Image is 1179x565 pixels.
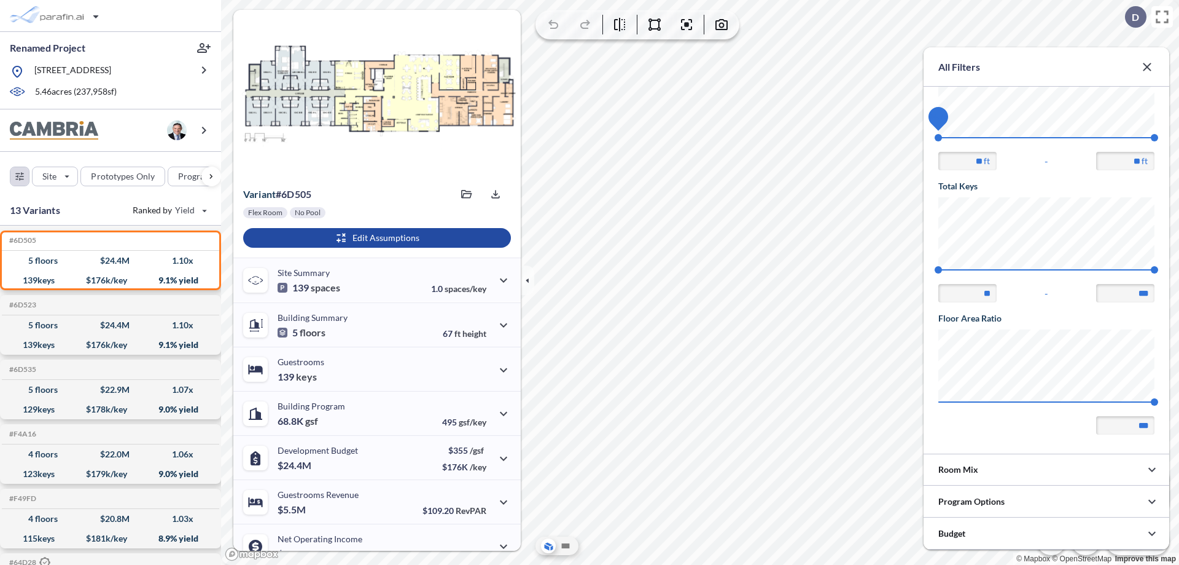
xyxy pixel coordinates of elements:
[442,445,486,456] p: $355
[1142,155,1148,167] label: ft
[459,550,486,560] span: margin
[243,188,311,200] p: # 6d505
[456,505,486,516] span: RevPAR
[278,459,313,472] p: $24.4M
[443,328,486,339] p: 67
[296,371,317,383] span: keys
[938,312,1154,325] h5: Floor Area Ratio
[278,326,325,339] p: 5
[278,357,324,367] p: Guestrooms
[1016,555,1050,563] a: Mapbox
[1052,555,1111,563] a: OpenStreetMap
[278,489,359,500] p: Guestrooms Revenue
[422,505,486,516] p: $109.20
[10,41,85,55] p: Renamed Project
[178,170,212,183] p: Program
[243,228,511,248] button: Edit Assumptions
[541,539,556,553] button: Aerial View
[984,155,990,167] label: ft
[1132,12,1139,23] p: D
[938,464,978,476] p: Room Mix
[278,282,340,294] p: 139
[938,152,1154,170] div: -
[243,188,276,200] span: Variant
[32,167,78,186] button: Site
[10,203,60,218] p: 13 Variants
[278,267,330,278] p: Site Summary
[248,208,282,218] p: Flex Room
[7,236,36,245] h5: Click to copy the code
[278,445,358,456] p: Development Budget
[278,312,348,323] p: Building Summary
[7,494,36,503] h5: Click to copy the code
[295,208,321,218] p: No Pool
[123,200,215,220] button: Ranked by Yield
[42,170,56,183] p: Site
[462,328,486,339] span: height
[167,121,187,140] img: user logo
[938,60,980,74] p: All Filters
[558,539,573,553] button: Site Plan
[225,547,279,561] a: Mapbox homepage
[938,496,1005,508] p: Program Options
[431,283,486,294] p: 1.0
[300,326,325,339] span: floors
[459,417,486,427] span: gsf/key
[34,64,111,79] p: [STREET_ADDRESS]
[454,328,461,339] span: ft
[929,113,948,121] span: 44.75
[938,284,1154,302] div: -
[278,504,308,516] p: $5.5M
[352,232,419,244] p: Edit Assumptions
[278,371,317,383] p: 139
[470,445,484,456] span: /gsf
[434,550,486,560] p: 40.0%
[1115,555,1176,563] a: Improve this map
[175,204,195,216] span: Yield
[278,534,362,544] p: Net Operating Income
[938,527,965,540] p: Budget
[278,415,318,427] p: 68.8K
[311,282,340,294] span: spaces
[442,417,486,427] p: 495
[305,415,318,427] span: gsf
[7,365,36,374] h5: Click to copy the code
[278,548,308,560] p: $2.2M
[445,283,486,294] span: spaces/key
[80,167,165,186] button: Prototypes Only
[7,301,36,309] h5: Click to copy the code
[91,170,155,183] p: Prototypes Only
[35,85,117,99] p: 5.46 acres ( 237,958 sf)
[938,180,1154,192] h5: Total Keys
[10,121,98,140] img: BrandImage
[7,430,36,438] h5: Click to copy the code
[470,462,486,472] span: /key
[168,167,234,186] button: Program
[442,462,486,472] p: $176K
[278,401,345,411] p: Building Program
